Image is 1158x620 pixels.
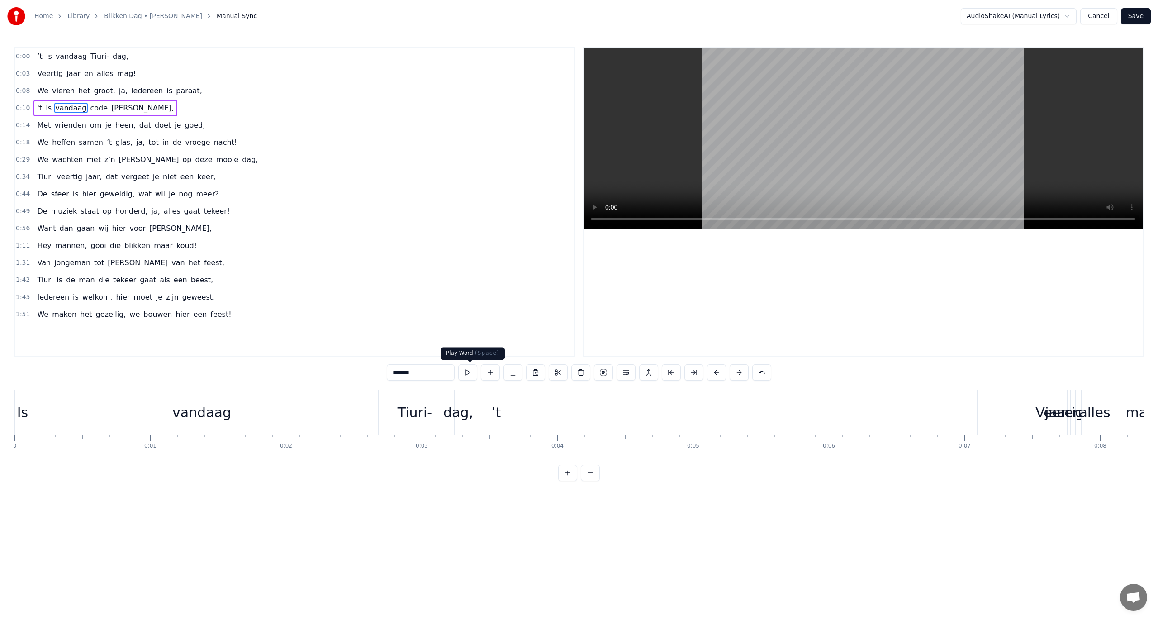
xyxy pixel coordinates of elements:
span: [PERSON_NAME], [110,103,175,113]
span: vergeet [120,172,150,182]
span: keer, [196,172,216,182]
button: Save [1121,8,1151,24]
span: gaat [139,275,157,285]
span: Is [45,103,52,113]
div: 0:02 [280,443,292,450]
span: We [36,86,49,96]
span: geweest, [181,292,216,302]
span: we [128,309,141,320]
span: tot [93,258,105,268]
span: beest, [190,275,214,285]
span: Veertig [36,68,64,79]
div: 0:01 [144,443,157,450]
span: op [182,154,193,165]
span: is [72,292,80,302]
span: honderd, [114,206,149,216]
span: gezellig, [95,309,127,320]
span: maar [153,240,174,251]
button: Cancel [1080,8,1117,24]
span: wil [154,189,166,199]
div: en [1064,402,1081,423]
span: vroege [184,137,211,148]
span: van [171,258,185,268]
span: ’t [106,137,113,148]
div: 0 [13,443,17,450]
span: vandaag [54,103,87,113]
div: 0:06 [823,443,835,450]
span: Is [45,51,53,62]
span: [PERSON_NAME] [107,258,169,268]
span: Met [36,120,52,130]
span: tot [147,137,159,148]
span: iedereen [130,86,164,96]
span: je [174,120,182,130]
span: met [85,154,102,165]
span: alles [96,68,114,79]
span: ( Space ) [475,350,499,356]
span: welkom, [81,292,114,302]
span: meer? [195,189,219,199]
span: 0:44 [16,190,30,199]
span: man [78,275,96,285]
span: De [36,189,48,199]
span: geweldig, [99,189,136,199]
span: wachten [51,154,84,165]
span: dat [138,120,152,130]
span: heen, [114,120,137,130]
span: staat [80,206,100,216]
span: jongeman [53,258,91,268]
span: maken [51,309,77,320]
span: feest! [209,309,232,320]
span: is [56,275,63,285]
span: wat [138,189,152,199]
span: [PERSON_NAME] [118,154,180,165]
span: 0:49 [16,207,30,216]
img: youka [7,7,25,25]
span: doet [154,120,172,130]
span: vandaag [55,51,88,62]
span: [PERSON_NAME], [148,223,213,234]
span: 1:11 [16,241,30,250]
span: 't [36,103,43,113]
span: is [72,189,80,199]
span: hier [175,309,190,320]
span: 0:34 [16,172,30,181]
span: dan [58,223,74,234]
span: die [109,240,122,251]
span: het [79,309,93,320]
a: Home [34,12,53,21]
span: Hey [36,240,52,251]
span: groot, [93,86,116,96]
span: die [98,275,110,285]
span: wij [97,223,109,234]
span: je [155,292,163,302]
span: glas, [114,137,133,148]
span: mannen, [54,240,88,251]
span: De [36,206,48,216]
span: 0:10 [16,104,30,113]
span: 0:00 [16,52,30,61]
div: 0:04 [551,443,564,450]
span: Tiuri [36,275,54,285]
div: jaar [1045,402,1071,423]
span: je [168,189,176,199]
span: nacht! [213,137,238,148]
span: op [102,206,113,216]
nav: breadcrumb [34,12,257,21]
span: 1:51 [16,310,30,319]
span: de [65,275,76,285]
span: 0:18 [16,138,30,147]
span: alles [163,206,181,216]
div: Play Word [441,347,505,360]
div: alles [1079,402,1110,423]
span: de [171,137,182,148]
a: Library [67,12,90,21]
span: deze [194,154,213,165]
span: dag, [241,154,259,165]
span: hier [111,223,127,234]
div: 0:07 [959,443,971,450]
span: Tiuri [36,172,54,182]
span: Want [36,223,57,234]
span: een [173,275,188,285]
span: jaar [66,68,81,79]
